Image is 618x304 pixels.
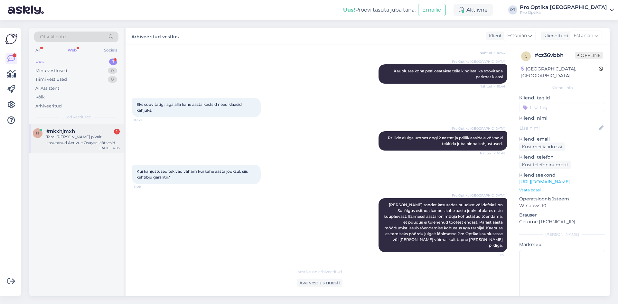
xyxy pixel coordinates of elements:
[519,115,605,122] p: Kliendi nimi
[519,179,570,185] a: [URL][DOMAIN_NAME]
[519,85,605,91] div: Kliendi info
[343,6,416,14] div: Proovi tasuta juba täna:
[480,84,505,89] span: Nähtud ✓ 10:44
[46,128,75,134] span: #nkxhjmxh
[297,279,342,287] div: Ava vestlus uuesti
[535,51,575,59] div: # cz36vbbh
[114,129,120,134] div: 1
[519,103,605,112] input: Lisa tag
[452,126,505,131] span: Pro Optika [GEOGRAPHIC_DATA]
[519,187,605,193] p: Vaata edasi ...
[384,202,504,248] span: [PERSON_NAME] toodet kasutades puudust või defekti, on Sul õigus esitada kaebus kahe aasta jooksu...
[519,154,605,161] p: Kliendi telefon
[108,76,117,83] div: 0
[519,143,565,151] div: Küsi meiliaadressi
[452,193,505,198] span: Pro Optika [GEOGRAPHIC_DATA]
[507,32,527,39] span: Estonian
[575,52,603,59] span: Offline
[519,161,571,169] div: Küsi telefoninumbrit
[66,46,78,54] div: Web
[520,124,598,132] input: Lisa nimi
[519,218,605,225] p: Chrome [TECHNICAL_ID]
[452,59,505,64] span: Pro Optika [GEOGRAPHIC_DATA]
[34,46,42,54] div: All
[480,151,505,156] span: Nähtud ✓ 10:48
[109,59,117,65] div: 1
[134,117,158,122] span: 10:47
[519,212,605,218] p: Brauser
[394,69,504,79] span: Kaupluses koha peal osatakse teile kindlasti ka soovitada parimat klaasi
[35,76,67,83] div: Tiimi vestlused
[46,134,120,146] div: Tere! [PERSON_NAME] pikalt kasutanud Acuvue Osayse läätsesid [PERSON_NAME] igati rahul. [PERSON_N...
[35,85,59,92] div: AI Assistent
[519,136,605,143] p: Kliendi email
[108,68,117,74] div: 0
[61,114,91,120] span: Uued vestlused
[35,94,45,100] div: Kõik
[454,4,493,16] div: Aktiivne
[35,59,44,65] div: Uus
[519,241,605,248] p: Märkmed
[574,32,593,39] span: Estonian
[519,172,605,179] p: Klienditeekond
[35,103,62,109] div: Arhiveeritud
[103,46,118,54] div: Socials
[136,102,243,113] span: Eks soovitatigi, aga alla kahe aasta kestsid need klaasid kahjuks.
[520,5,614,15] a: Pro Optika [GEOGRAPHIC_DATA]Pro Optika
[343,7,355,13] b: Uus!
[508,5,517,14] div: PT
[480,51,505,55] span: Nähtud ✓ 10:44
[519,202,605,209] p: Windows 10
[525,54,528,59] span: c
[519,196,605,202] p: Operatsioonisüsteem
[521,66,599,79] div: [GEOGRAPHIC_DATA], [GEOGRAPHIC_DATA]
[36,131,39,135] span: n
[519,232,605,237] div: [PERSON_NAME]
[520,5,607,10] div: Pro Optika [GEOGRAPHIC_DATA]
[519,95,605,101] p: Kliendi tag'id
[35,68,67,74] div: Minu vestlused
[388,135,504,146] span: Prillide eluiga umbes ongi 2 aastat ja prilliklaasidele võivadki tekkida juba pinna kahjustused.
[481,253,505,257] span: 11:38
[136,169,249,180] span: Kui kahjustused tekivad väham kui kahe aasta jooksul, siis kehtibju garantii?
[520,10,607,15] div: Pro Optika
[298,269,342,275] span: Vestlus on arhiveeritud
[486,32,502,39] div: Klient
[40,33,66,40] span: Otsi kliente
[5,33,17,45] img: Askly Logo
[131,32,179,40] label: Arhiveeritud vestlus
[134,184,158,189] span: 11:28
[541,32,568,39] div: Klienditugi
[99,146,120,151] div: [DATE] 14:05
[418,4,446,16] button: Emailid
